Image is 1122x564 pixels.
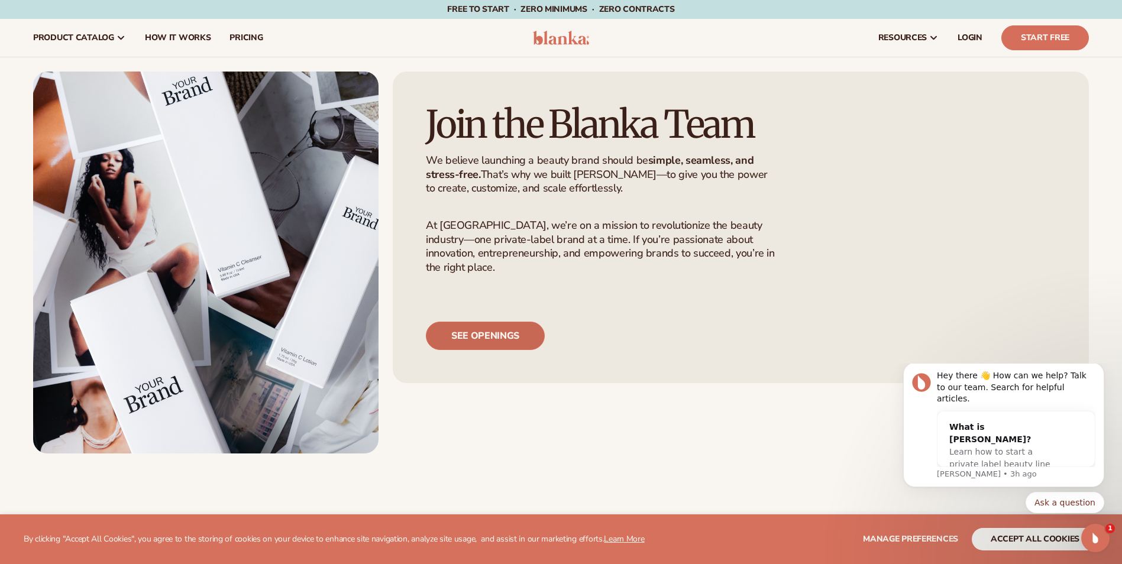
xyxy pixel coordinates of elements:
[869,19,948,57] a: resources
[426,153,754,181] strong: simple, seamless, and stress-free.
[52,48,186,129] div: What is [PERSON_NAME]?Learn how to start a private label beauty line with [PERSON_NAME]
[885,364,1122,520] iframe: Intercom notifications message
[220,19,272,57] a: pricing
[958,33,982,43] span: LOGIN
[604,533,644,544] a: Learn More
[140,128,219,150] button: Quick reply: Ask a question
[426,154,778,195] p: We believe launching a beauty brand should be That’s why we built [PERSON_NAME]—to give you the p...
[426,219,778,274] p: At [GEOGRAPHIC_DATA], we’re on a mission to revolutionize the beauty industry—one private-label b...
[948,19,992,57] a: LOGIN
[27,9,46,28] img: Profile image for Lee
[863,528,958,550] button: Manage preferences
[18,128,219,150] div: Quick reply options
[64,83,165,118] span: Learn how to start a private label beauty line with [PERSON_NAME]
[426,105,785,144] h1: Join the Blanka Team
[863,533,958,544] span: Manage preferences
[447,4,674,15] span: Free to start · ZERO minimums · ZERO contracts
[1081,524,1110,552] iframe: Intercom live chat
[878,33,927,43] span: resources
[533,31,589,45] img: logo
[51,7,210,41] div: Hey there 👋 How can we help? Talk to our team. Search for helpful articles.
[51,7,210,103] div: Message content
[33,33,114,43] span: product catalog
[33,72,379,453] img: Shopify Image 5
[135,19,221,57] a: How It Works
[972,528,1098,550] button: accept all cookies
[64,57,174,82] div: What is [PERSON_NAME]?
[24,19,135,57] a: product catalog
[426,322,545,350] a: See openings
[1001,25,1089,50] a: Start Free
[51,105,210,116] p: Message from Lee, sent 3h ago
[24,534,645,544] p: By clicking "Accept All Cookies", you agree to the storing of cookies on your device to enhance s...
[1105,524,1115,533] span: 1
[229,33,263,43] span: pricing
[145,33,211,43] span: How It Works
